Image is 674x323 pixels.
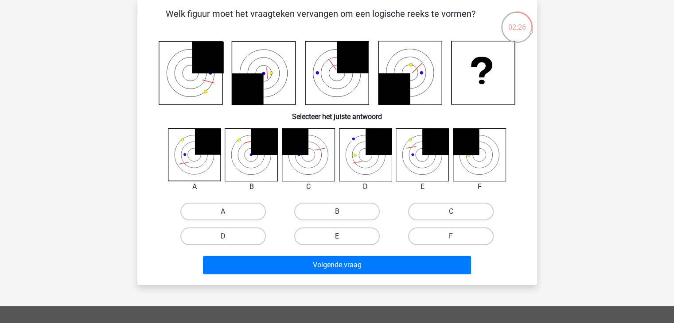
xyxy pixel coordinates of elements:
div: B [218,181,285,192]
button: Volgende vraag [203,256,471,274]
div: C [275,181,342,192]
div: 02:26 [500,11,534,33]
label: A [180,203,266,220]
label: D [180,227,266,245]
label: E [294,227,380,245]
label: B [294,203,380,220]
label: C [408,203,494,220]
div: E [389,181,456,192]
p: Welk figuur moet het vraagteken vervangen om een logische reeks te vormen? [152,7,490,34]
h6: Selecteer het juiste antwoord [152,105,523,121]
div: A [161,181,228,192]
div: D [332,181,399,192]
label: F [408,227,494,245]
div: F [446,181,513,192]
